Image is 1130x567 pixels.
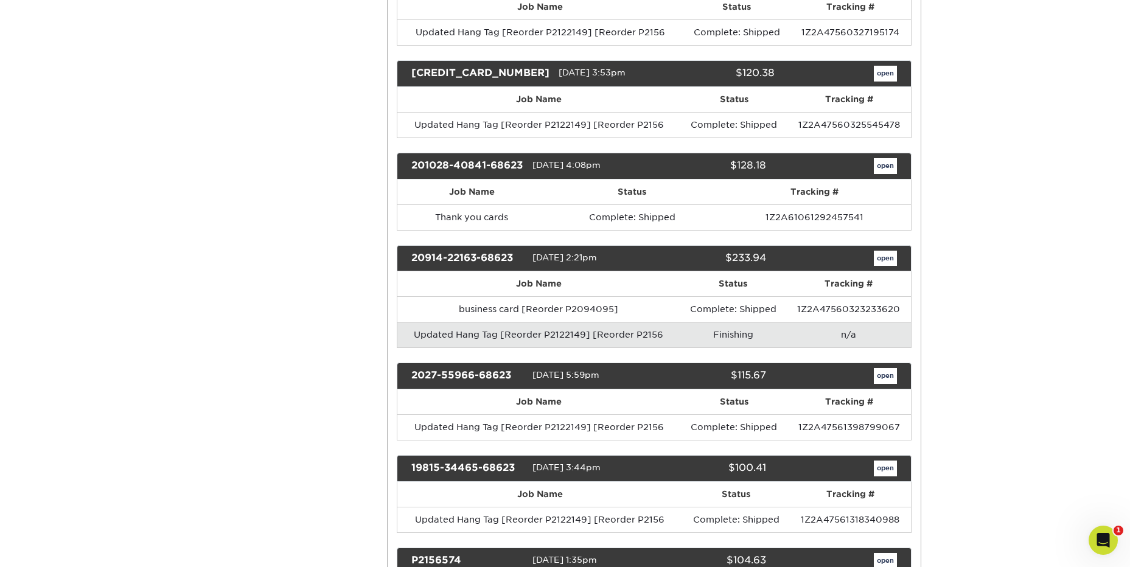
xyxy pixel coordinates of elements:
[718,179,910,204] th: Tracking #
[874,368,897,384] a: open
[532,370,599,380] span: [DATE] 5:59pm
[681,414,787,440] td: Complete: Shipped
[645,158,775,174] div: $128.18
[397,507,683,532] td: Updated Hang Tag [Reorder P2122149] [Reorder P2156
[402,368,532,384] div: 2027-55966-68623
[402,251,532,266] div: 20914-22163-68623
[683,507,790,532] td: Complete: Shipped
[397,112,681,137] td: Updated Hang Tag [Reorder P2122149] [Reorder P2156
[681,112,787,137] td: Complete: Shipped
[680,322,786,347] td: Finishing
[683,19,790,45] td: Complete: Shipped
[559,68,626,77] span: [DATE] 3:53pm
[681,389,787,414] th: Status
[397,179,546,204] th: Job Name
[680,271,786,296] th: Status
[397,271,680,296] th: Job Name
[681,87,787,112] th: Status
[874,251,897,266] a: open
[790,19,911,45] td: 1Z2A47560327195174
[546,204,718,230] td: Complete: Shipped
[874,158,897,174] a: open
[874,461,897,476] a: open
[402,66,559,82] div: [CREDIT_CARD_NUMBER]
[402,461,532,476] div: 19815-34465-68623
[397,19,683,45] td: Updated Hang Tag [Reorder P2122149] [Reorder P2156
[790,482,910,507] th: Tracking #
[787,112,911,137] td: 1Z2A47560325545478
[532,555,597,565] span: [DATE] 1:35pm
[718,204,910,230] td: 1Z2A61061292457541
[645,251,775,266] div: $233.94
[1114,526,1123,535] span: 1
[645,461,775,476] div: $100.41
[786,322,910,347] td: n/a
[532,160,601,170] span: [DATE] 4:08pm
[3,530,103,563] iframe: Google Customer Reviews
[1089,526,1118,555] iframe: Intercom live chat
[662,66,784,82] div: $120.38
[532,252,597,262] span: [DATE] 2:21pm
[397,87,681,112] th: Job Name
[787,414,911,440] td: 1Z2A47561398799067
[397,389,681,414] th: Job Name
[402,158,532,174] div: 201028-40841-68623
[397,296,680,322] td: business card [Reorder P2094095]
[680,296,786,322] td: Complete: Shipped
[397,322,680,347] td: Updated Hang Tag [Reorder P2122149] [Reorder P2156
[787,389,911,414] th: Tracking #
[786,296,910,322] td: 1Z2A47560323233620
[790,507,910,532] td: 1Z2A47561318340988
[874,66,897,82] a: open
[683,482,790,507] th: Status
[397,204,546,230] td: Thank you cards
[786,271,910,296] th: Tracking #
[787,87,911,112] th: Tracking #
[645,368,775,384] div: $115.67
[546,179,718,204] th: Status
[532,462,601,472] span: [DATE] 3:44pm
[397,414,681,440] td: Updated Hang Tag [Reorder P2122149] [Reorder P2156
[397,482,683,507] th: Job Name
